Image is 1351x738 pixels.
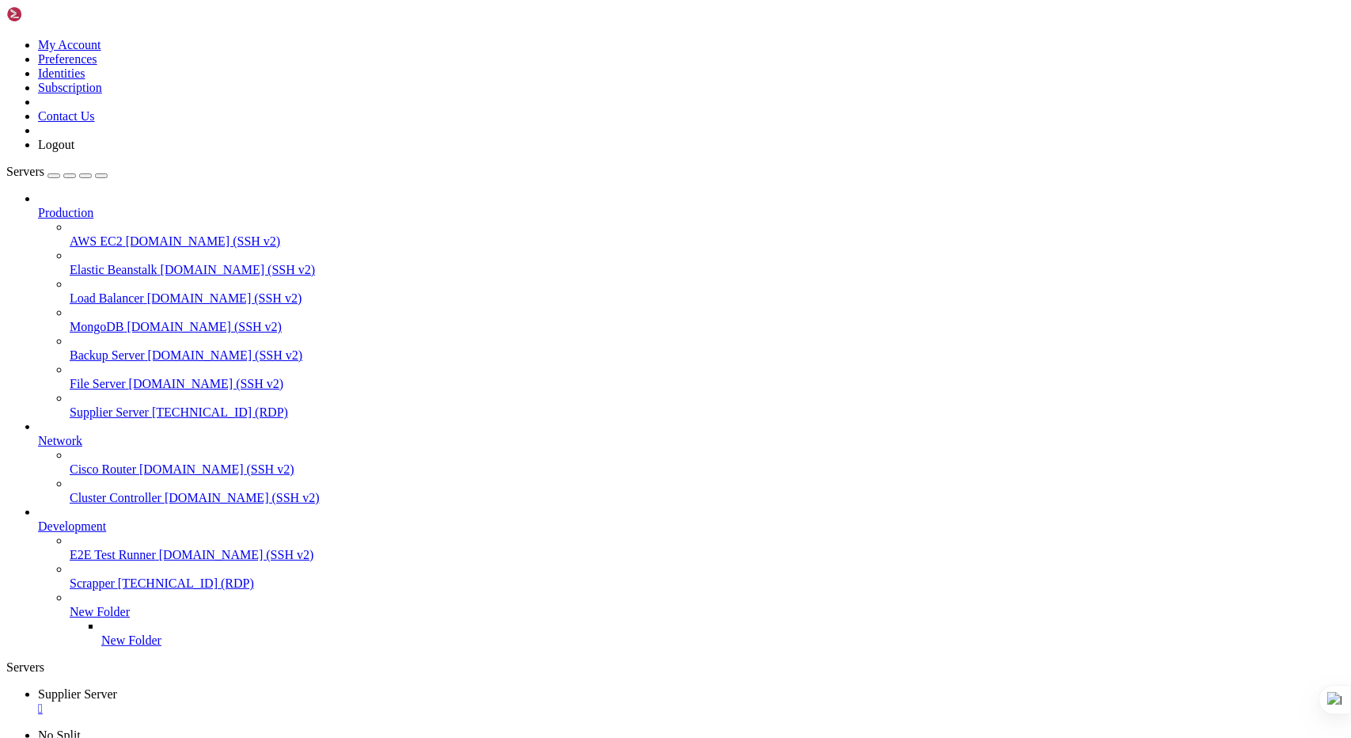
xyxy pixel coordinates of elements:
[70,263,157,276] span: Elastic Beanstalk
[159,548,314,561] span: [DOMAIN_NAME] (SSH v2)
[70,377,126,390] span: File Server
[70,405,149,419] span: Supplier Server
[38,687,1345,716] a: Supplier Server
[70,291,144,305] span: Load Balancer
[70,591,1345,648] li: New Folder
[118,576,254,590] span: [TECHNICAL_ID] (RDP)
[38,67,85,80] a: Identities
[38,420,1345,505] li: Network
[38,519,106,533] span: Development
[70,405,1345,420] a: Supplier Server [TECHNICAL_ID] (RDP)
[38,81,102,94] a: Subscription
[38,206,93,219] span: Production
[70,377,1345,391] a: File Server [DOMAIN_NAME] (SSH v2)
[38,702,1345,716] a: 
[70,548,156,561] span: E2E Test Runner
[70,348,1345,363] a: Backup Server [DOMAIN_NAME] (SSH v2)
[38,505,1345,648] li: Development
[126,234,281,248] span: [DOMAIN_NAME] (SSH v2)
[70,576,115,590] span: Scrapper
[101,619,1345,648] li: New Folder
[70,477,1345,505] li: Cluster Controller [DOMAIN_NAME] (SSH v2)
[127,320,282,333] span: [DOMAIN_NAME] (SSH v2)
[38,52,97,66] a: Preferences
[70,462,136,476] span: Cisco Router
[70,320,1345,334] a: MongoDB [DOMAIN_NAME] (SSH v2)
[38,206,1345,220] a: Production
[148,348,303,362] span: [DOMAIN_NAME] (SSH v2)
[6,6,97,22] img: Shellngn
[129,377,284,390] span: [DOMAIN_NAME] (SSH v2)
[101,633,161,647] span: New Folder
[38,519,1345,534] a: Development
[161,263,316,276] span: [DOMAIN_NAME] (SSH v2)
[6,660,1345,675] div: Servers
[70,534,1345,562] li: E2E Test Runner [DOMAIN_NAME] (SSH v2)
[70,448,1345,477] li: Cisco Router [DOMAIN_NAME] (SSH v2)
[38,109,95,123] a: Contact Us
[70,234,1345,249] a: AWS EC2 [DOMAIN_NAME] (SSH v2)
[165,491,320,504] span: [DOMAIN_NAME] (SSH v2)
[70,491,161,504] span: Cluster Controller
[70,548,1345,562] a: E2E Test Runner [DOMAIN_NAME] (SSH v2)
[70,562,1345,591] li: Scrapper [TECHNICAL_ID] (RDP)
[70,605,130,618] span: New Folder
[38,138,74,151] a: Logout
[6,165,44,178] span: Servers
[70,277,1345,306] li: Load Balancer [DOMAIN_NAME] (SSH v2)
[70,263,1345,277] a: Elastic Beanstalk [DOMAIN_NAME] (SSH v2)
[139,462,294,476] span: [DOMAIN_NAME] (SSH v2)
[38,38,101,51] a: My Account
[70,391,1345,420] li: Supplier Server [TECHNICAL_ID] (RDP)
[38,192,1345,420] li: Production
[6,165,108,178] a: Servers
[152,405,288,419] span: [TECHNICAL_ID] (RDP)
[70,363,1345,391] li: File Server [DOMAIN_NAME] (SSH v2)
[70,605,1345,619] a: New Folder
[70,462,1345,477] a: Cisco Router [DOMAIN_NAME] (SSH v2)
[38,687,117,701] span: Supplier Server
[147,291,302,305] span: [DOMAIN_NAME] (SSH v2)
[70,576,1345,591] a: Scrapper [TECHNICAL_ID] (RDP)
[70,334,1345,363] li: Backup Server [DOMAIN_NAME] (SSH v2)
[70,306,1345,334] li: MongoDB [DOMAIN_NAME] (SSH v2)
[70,220,1345,249] li: AWS EC2 [DOMAIN_NAME] (SSH v2)
[70,320,123,333] span: MongoDB
[70,348,145,362] span: Backup Server
[70,291,1345,306] a: Load Balancer [DOMAIN_NAME] (SSH v2)
[38,434,1345,448] a: Network
[70,234,123,248] span: AWS EC2
[70,491,1345,505] a: Cluster Controller [DOMAIN_NAME] (SSH v2)
[38,434,82,447] span: Network
[101,633,1345,648] a: New Folder
[70,249,1345,277] li: Elastic Beanstalk [DOMAIN_NAME] (SSH v2)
